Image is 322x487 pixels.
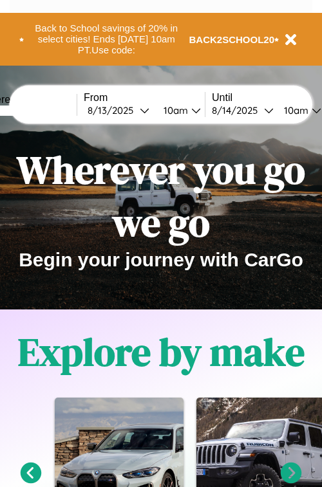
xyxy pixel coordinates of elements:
h1: Explore by make [18,326,305,378]
button: 8/13/2025 [84,104,153,117]
button: Back to School savings of 20% in select cities! Ends [DATE] 10am PT.Use code: [24,19,189,59]
b: BACK2SCHOOL20 [189,34,275,45]
div: 10am [157,104,191,116]
div: 8 / 14 / 2025 [212,104,264,116]
button: 10am [153,104,205,117]
div: 8 / 13 / 2025 [88,104,140,116]
label: From [84,92,205,104]
div: 10am [278,104,312,116]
